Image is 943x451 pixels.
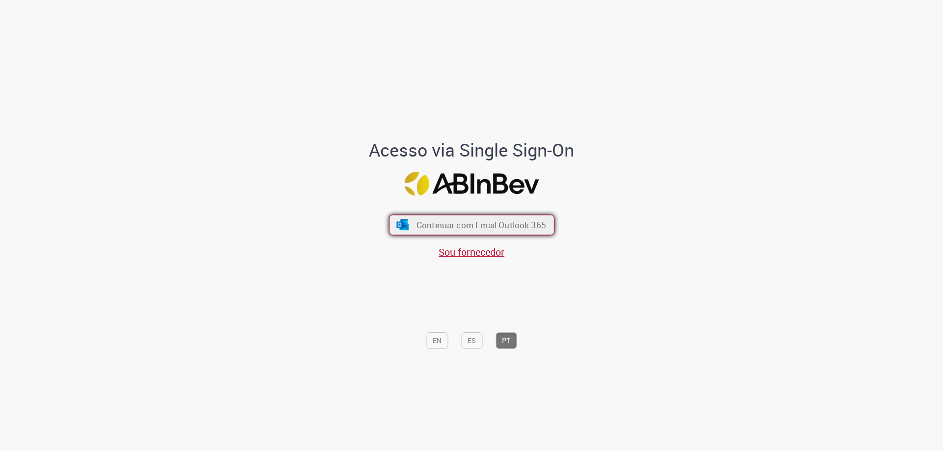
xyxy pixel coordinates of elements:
button: ícone Azure/Microsoft 360 Continuar com Email Outlook 365 [389,215,555,236]
a: Sou fornecedor [439,245,504,259]
button: EN [426,332,448,349]
img: ícone Azure/Microsoft 360 [395,219,410,230]
span: Continuar com Email Outlook 365 [416,219,546,231]
img: Logo ABInBev [404,172,539,196]
h1: Acesso via Single Sign-On [335,140,608,160]
button: PT [496,332,517,349]
button: ES [461,332,482,349]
